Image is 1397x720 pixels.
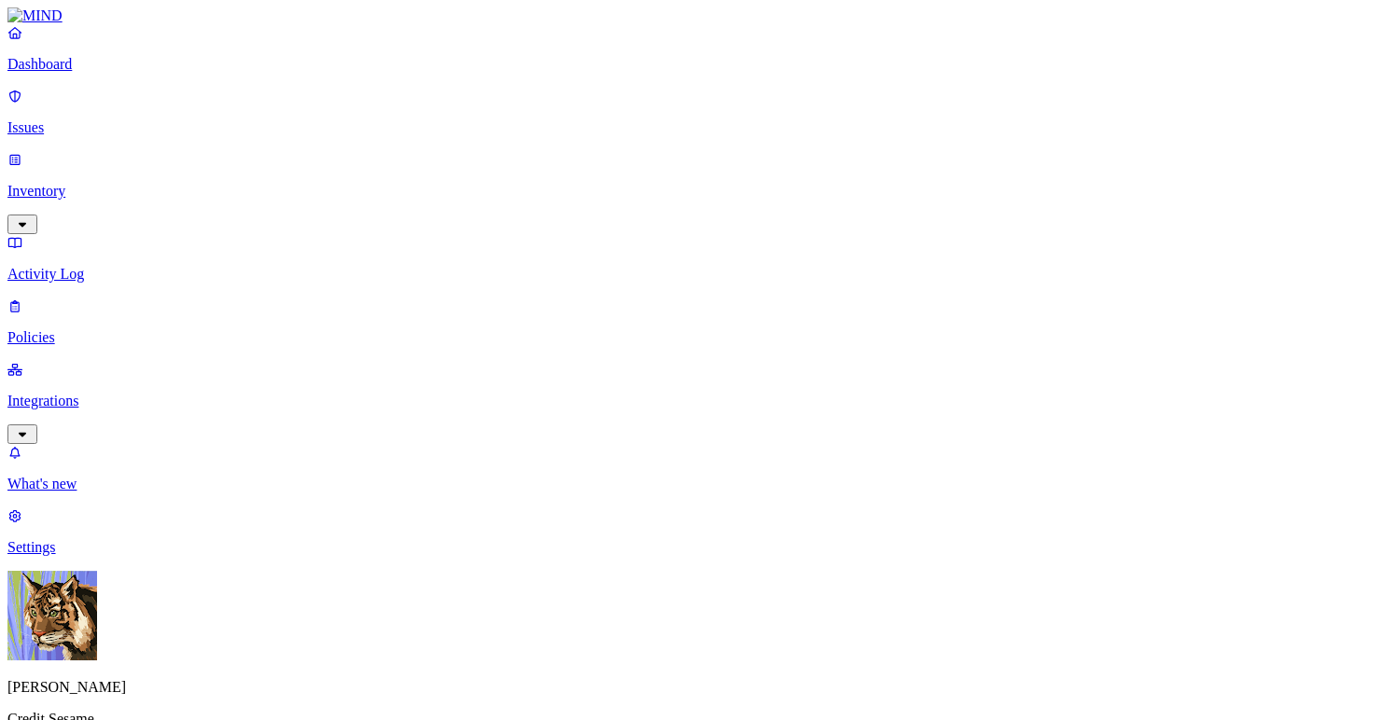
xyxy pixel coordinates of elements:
img: Vivek Menon [7,571,97,660]
p: Activity Log [7,266,1390,283]
a: MIND [7,7,1390,24]
p: Policies [7,329,1390,346]
a: Dashboard [7,24,1390,73]
p: Issues [7,119,1390,136]
a: Policies [7,298,1390,346]
a: Activity Log [7,234,1390,283]
p: Dashboard [7,56,1390,73]
a: Inventory [7,151,1390,231]
p: Inventory [7,183,1390,200]
p: [PERSON_NAME] [7,679,1390,696]
a: Settings [7,507,1390,556]
p: Integrations [7,393,1390,409]
a: Integrations [7,361,1390,441]
a: What's new [7,444,1390,492]
img: MIND [7,7,63,24]
a: Issues [7,88,1390,136]
p: What's new [7,476,1390,492]
p: Settings [7,539,1390,556]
